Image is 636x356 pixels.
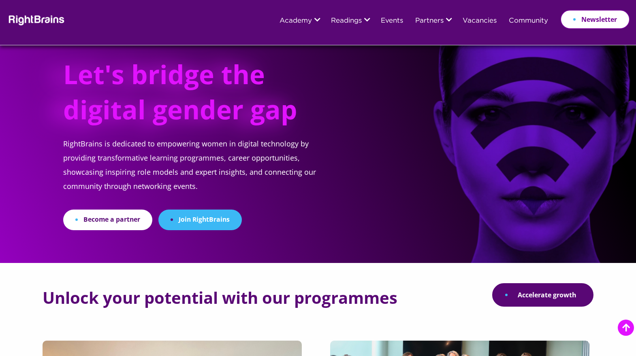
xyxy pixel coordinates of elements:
a: Vacancies [463,17,497,25]
img: Rightbrains [6,14,65,25]
p: RightBrains is dedicated to empowering women in digital technology by providing transformative le... [63,137,335,210]
a: Become a partner [63,210,152,230]
a: Newsletter [560,10,630,29]
a: Events [381,17,403,25]
h1: Let's bridge the digital gender gap [63,57,306,137]
a: Community [509,17,548,25]
a: Readings [331,17,362,25]
a: Partners [415,17,444,25]
a: Accelerate growth [492,283,593,307]
a: Join RightBrains [158,210,242,230]
a: Academy [280,17,312,25]
h2: Unlock your potential with our programmes [43,289,397,307]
